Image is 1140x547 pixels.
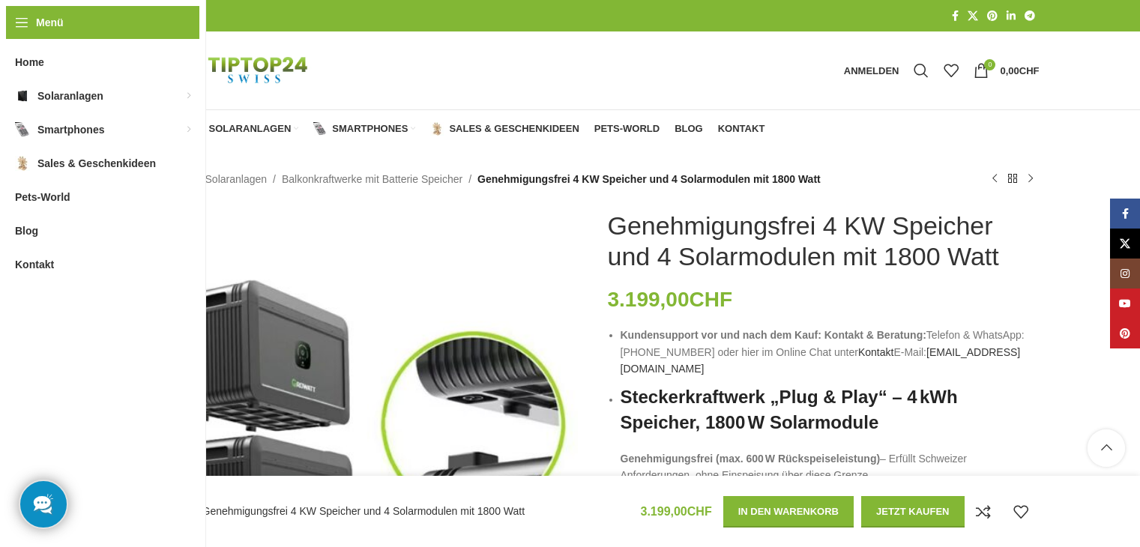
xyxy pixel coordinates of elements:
[1019,65,1040,76] span: CHF
[15,184,70,211] span: Pets-World
[836,55,907,85] a: Anmelden
[15,122,30,137] img: Smartphones
[1088,429,1125,467] a: Scroll to top button
[1110,229,1140,259] a: X Social Link
[1022,170,1040,188] a: Nächstes Produkt
[202,504,630,519] h4: Genehmigungsfrei 4 KW Speicher und 4 Solarmodulen mit 1800 Watt
[621,450,1040,484] p: – Erfüllt Schweizer Anforderungen, ohne Einspeisung über diese Grenze.
[477,171,821,187] span: Genehmigungsfrei 4 KW Speicher und 4 Solarmodulen mit 1800 Watt
[15,251,54,278] span: Kontakt
[282,171,462,187] a: Balkonkraftwerke mit Batterie Speicher
[15,49,44,76] span: Home
[824,329,926,341] strong: Kontakt & Beratung:
[15,156,30,171] img: Sales & Geschenkideen
[1110,318,1140,348] a: Pinterest Social Link
[594,123,660,135] span: Pets-World
[718,123,765,135] span: Kontakt
[332,123,408,135] span: Smartphones
[1002,6,1020,26] a: LinkedIn Social Link
[1110,288,1140,318] a: YouTube Social Link
[449,123,579,135] span: Sales & Geschenkideen
[690,288,733,311] span: CHF
[15,217,38,244] span: Blog
[37,116,104,143] span: Smartphones
[966,55,1046,85] a: 0 0,00CHF
[986,170,1004,188] a: Vorheriges Produkt
[687,505,712,518] span: CHF
[621,327,1040,377] li: Telefon & WhatsApp: [PHONE_NUMBER] oder hier im Online Chat unter E-Mail:
[621,329,821,341] strong: Kundensupport vor und nach dem Kauf:
[983,6,1002,26] a: Pinterest Social Link
[139,114,773,144] div: Hauptnavigation
[1110,199,1140,229] a: Facebook Social Link
[430,114,579,144] a: Sales & Geschenkideen
[723,496,854,528] button: In den Warenkorb
[15,88,30,103] img: Solaranlagen
[594,114,660,144] a: Pets-World
[1110,259,1140,288] a: Instagram Social Link
[640,505,711,518] bdi: 3.199,00
[146,171,821,187] nav: Breadcrumb
[621,453,881,465] strong: Genehmigungsfrei (max. 600 W Rückspeiseleistung)
[430,122,444,136] img: Sales & Geschenkideen
[861,496,965,528] button: Jetzt kaufen
[313,114,415,144] a: Smartphones
[963,6,983,26] a: X Social Link
[906,55,936,85] a: Suche
[608,211,1040,272] h1: Genehmigungsfrei 4 KW Speicher und 4 Solarmodulen mit 1800 Watt
[1020,6,1040,26] a: Telegram Social Link
[621,384,1040,435] h2: Steckerkraftwerk „Plug & Play“ – 4 kWh Speicher, 1800 W Solarmodule
[209,123,292,135] span: Solaranlagen
[621,346,1021,375] a: [EMAIL_ADDRESS][DOMAIN_NAME]
[190,114,299,144] a: Solaranlagen
[858,346,893,358] a: Kontakt
[37,150,156,177] span: Sales & Geschenkideen
[675,123,703,135] span: Blog
[36,14,64,31] span: Menü
[936,55,966,85] div: Meine Wunschliste
[947,6,963,26] a: Facebook Social Link
[1000,65,1039,76] bdi: 0,00
[146,64,334,76] a: Logo der Website
[844,66,899,76] span: Anmelden
[313,122,327,136] img: Smartphones
[205,171,268,187] a: Solaranlagen
[718,114,765,144] a: Kontakt
[608,288,733,311] bdi: 3.199,00
[984,59,995,70] span: 0
[37,82,103,109] span: Solaranlagen
[675,114,703,144] a: Blog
